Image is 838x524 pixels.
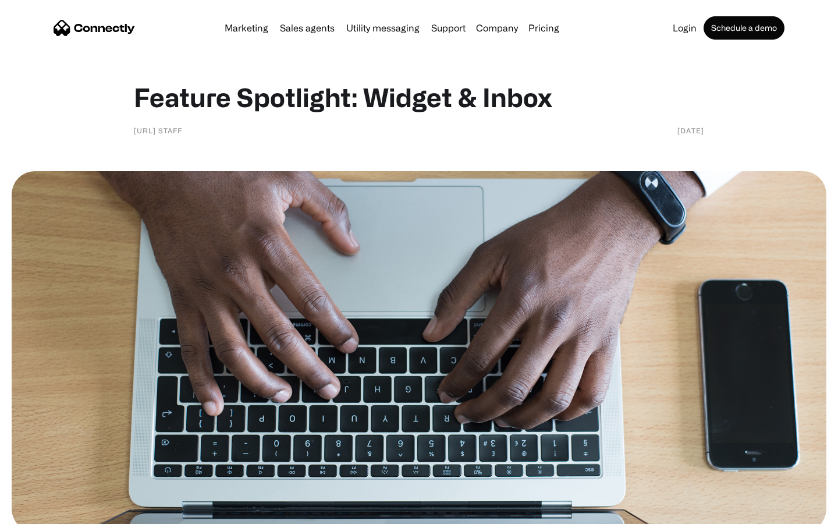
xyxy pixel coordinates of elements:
div: Company [476,20,518,36]
a: Marketing [220,23,273,33]
ul: Language list [23,504,70,520]
a: Utility messaging [342,23,424,33]
a: Schedule a demo [704,16,784,40]
a: Pricing [524,23,564,33]
aside: Language selected: English [12,504,70,520]
a: Sales agents [275,23,339,33]
h1: Feature Spotlight: Widget & Inbox [134,82,704,113]
div: [DATE] [677,125,704,136]
div: [URL] staff [134,125,182,136]
a: Login [668,23,701,33]
a: Support [427,23,470,33]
